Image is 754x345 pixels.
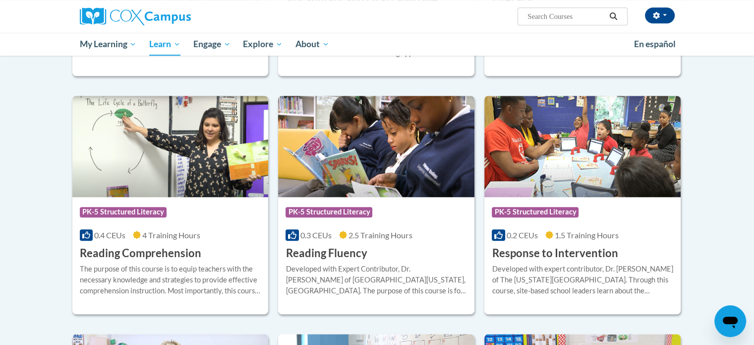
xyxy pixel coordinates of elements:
[714,305,746,337] iframe: Button to launch messaging window
[492,264,673,296] div: Developed with expert contributor, Dr. [PERSON_NAME] of The [US_STATE][GEOGRAPHIC_DATA]. Through ...
[149,38,180,50] span: Learn
[289,33,336,56] a: About
[286,246,367,261] h3: Reading Fluency
[72,96,269,314] a: Course LogoPK-5 Structured Literacy0.4 CEUs4 Training Hours Reading ComprehensionThe purpose of t...
[286,207,372,217] span: PK-5 Structured Literacy
[80,207,167,217] span: PK-5 Structured Literacy
[634,39,676,49] span: En español
[278,96,474,314] a: Course LogoPK-5 Structured Literacy0.3 CEUs2.5 Training Hours Reading FluencyDeveloped with Exper...
[80,7,268,25] a: Cox Campus
[236,33,289,56] a: Explore
[606,10,621,22] button: Search
[243,38,283,50] span: Explore
[80,264,261,296] div: The purpose of this course is to equip teachers with the necessary knowledge and strategies to pr...
[484,96,681,197] img: Course Logo
[80,246,201,261] h3: Reading Comprehension
[80,7,191,25] img: Cox Campus
[484,96,681,314] a: Course LogoPK-5 Structured Literacy0.2 CEUs1.5 Training Hours Response to InterventionDeveloped w...
[555,230,619,240] span: 1.5 Training Hours
[492,246,618,261] h3: Response to Intervention
[645,7,675,23] button: Account Settings
[348,230,412,240] span: 2.5 Training Hours
[295,38,329,50] span: About
[507,230,538,240] span: 0.2 CEUs
[300,230,332,240] span: 0.3 CEUs
[143,33,187,56] a: Learn
[187,33,237,56] a: Engage
[278,96,474,197] img: Course Logo
[94,230,125,240] span: 0.4 CEUs
[492,207,579,217] span: PK-5 Structured Literacy
[79,38,136,50] span: My Learning
[73,33,143,56] a: My Learning
[65,33,690,56] div: Main menu
[526,10,606,22] input: Search Courses
[142,230,200,240] span: 4 Training Hours
[286,264,467,296] div: Developed with Expert Contributor, Dr. [PERSON_NAME] of [GEOGRAPHIC_DATA][US_STATE], [GEOGRAPHIC_...
[628,34,682,55] a: En español
[193,38,231,50] span: Engage
[72,96,269,197] img: Course Logo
